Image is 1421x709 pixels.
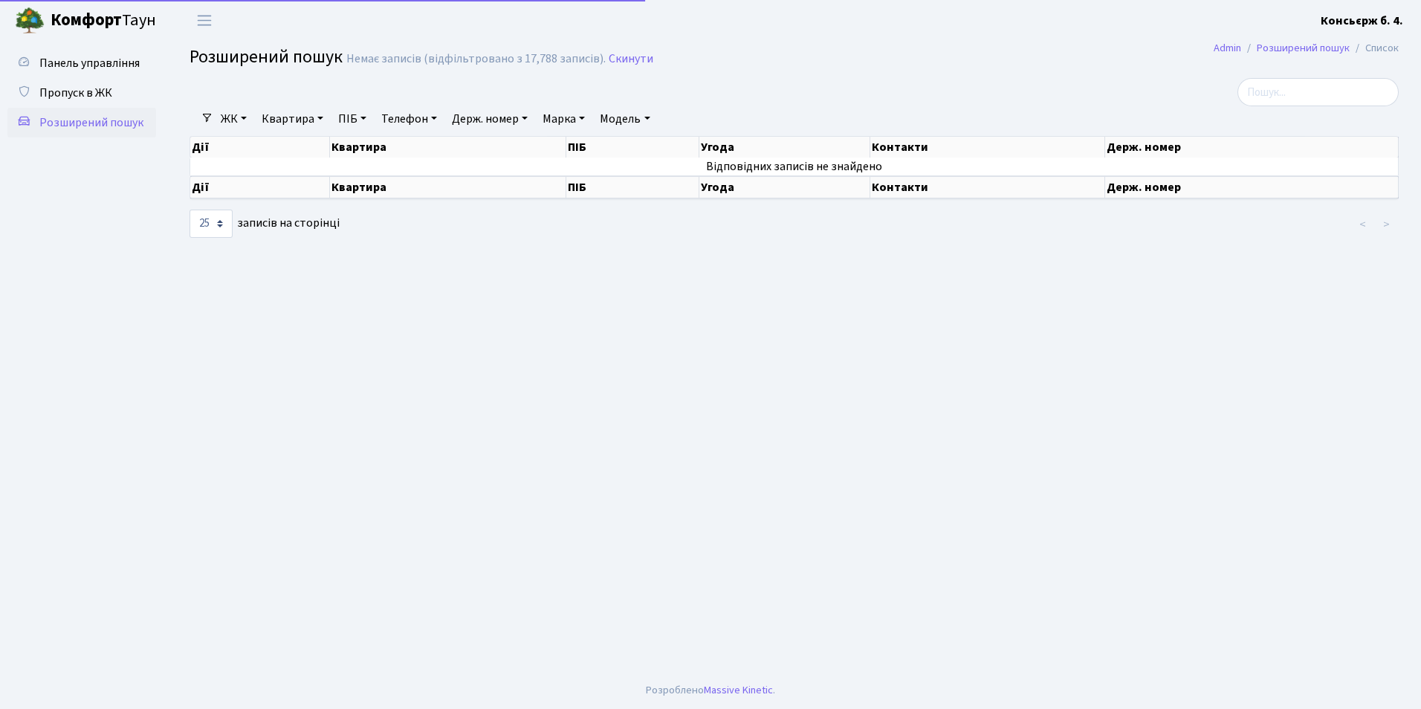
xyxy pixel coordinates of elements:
[15,6,45,36] img: logo.png
[190,210,340,238] label: записів на сторінці
[375,106,443,132] a: Телефон
[346,52,606,66] div: Немає записів (відфільтровано з 17,788 записів).
[566,176,699,198] th: ПІБ
[190,158,1399,175] td: Відповідних записів не знайдено
[1257,40,1350,56] a: Розширений пошук
[609,52,653,66] a: Скинути
[39,55,140,71] span: Панель управління
[1191,33,1421,64] nav: breadcrumb
[646,682,775,699] div: Розроблено .
[215,106,253,132] a: ЖК
[704,682,773,698] a: Massive Kinetic
[330,176,566,198] th: Квартира
[332,106,372,132] a: ПІБ
[51,8,122,32] b: Комфорт
[1105,176,1399,198] th: Держ. номер
[537,106,591,132] a: Марка
[190,44,343,70] span: Розширений пошук
[39,85,112,101] span: Пропуск в ЖК
[256,106,329,132] a: Квартира
[446,106,534,132] a: Держ. номер
[1350,40,1399,56] li: Список
[594,106,656,132] a: Модель
[190,210,233,238] select: записів на сторінці
[1321,12,1403,30] a: Консьєрж б. 4.
[51,8,156,33] span: Таун
[7,108,156,137] a: Розширений пошук
[699,176,870,198] th: Угода
[1105,137,1399,158] th: Держ. номер
[7,48,156,78] a: Панель управління
[699,137,870,158] th: Угода
[566,137,699,158] th: ПІБ
[1321,13,1403,29] b: Консьєрж б. 4.
[39,114,143,131] span: Розширений пошук
[870,137,1105,158] th: Контакти
[870,176,1105,198] th: Контакти
[1237,78,1399,106] input: Пошук...
[7,78,156,108] a: Пропуск в ЖК
[330,137,566,158] th: Квартира
[186,8,223,33] button: Переключити навігацію
[190,176,330,198] th: Дії
[190,137,330,158] th: Дії
[1214,40,1241,56] a: Admin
